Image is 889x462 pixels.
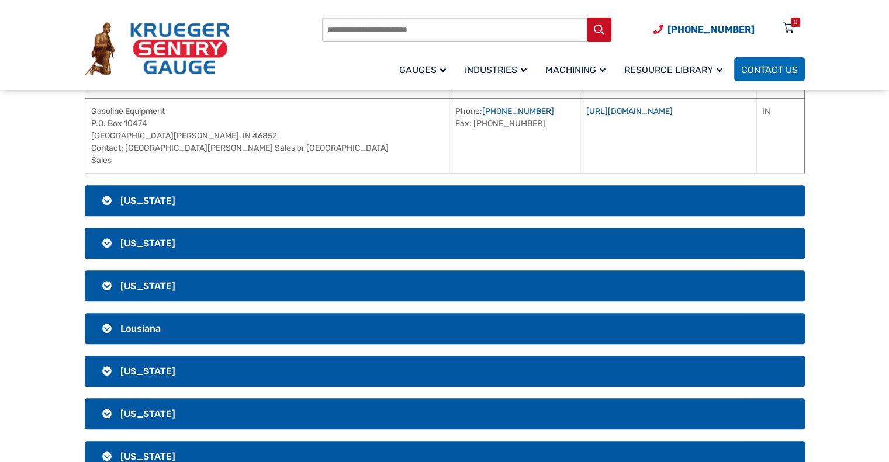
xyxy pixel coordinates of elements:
[756,98,804,173] td: IN
[120,366,175,377] span: [US_STATE]
[120,451,175,462] span: [US_STATE]
[624,64,722,75] span: Resource Library
[120,408,175,419] span: [US_STATE]
[449,98,580,173] td: Phone: Fax: [PHONE_NUMBER]
[667,24,755,35] span: [PHONE_NUMBER]
[399,64,446,75] span: Gauges
[734,57,805,81] a: Contact Us
[392,55,458,83] a: Gauges
[120,238,175,249] span: [US_STATE]
[465,64,527,75] span: Industries
[586,106,673,116] a: [URL][DOMAIN_NAME]
[653,22,755,37] a: Phone Number (920) 434-8860
[85,98,449,173] td: Gasoline Equipment P.O. Box 10474 [GEOGRAPHIC_DATA][PERSON_NAME], IN 46852 Contact: [GEOGRAPHIC_D...
[545,64,606,75] span: Machining
[741,64,798,75] span: Contact Us
[120,323,161,334] span: Lousiana
[85,22,230,76] img: Krueger Sentry Gauge
[120,280,175,291] span: [US_STATE]
[458,55,538,83] a: Industries
[794,18,797,27] div: 0
[617,55,734,83] a: Resource Library
[538,55,617,83] a: Machining
[482,106,554,116] a: [PHONE_NUMBER]
[120,195,175,206] span: [US_STATE]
